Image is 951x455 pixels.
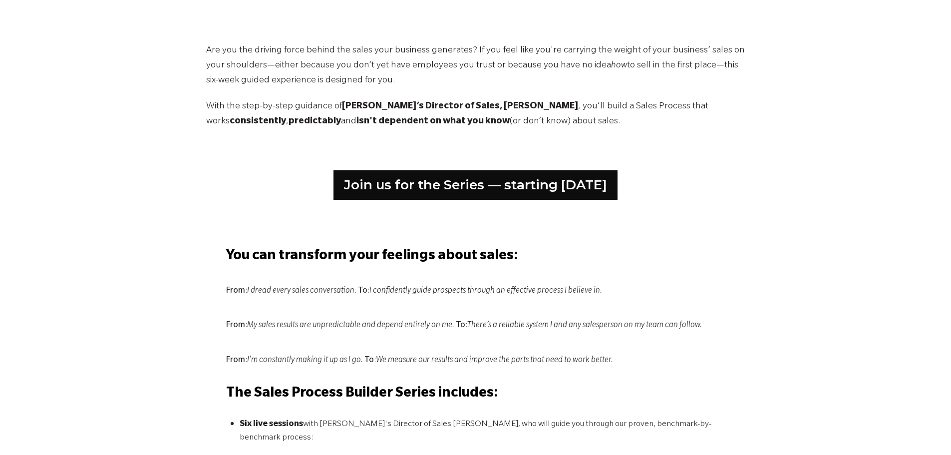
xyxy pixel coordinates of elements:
[356,117,510,127] span: isn't dependent on what you know
[206,99,745,129] p: With the step-by-step guidance of , you‘ll build a Sales Process that works , and (or don’t know)...
[230,117,286,127] span: consistently
[226,387,498,402] span: The Sales Process Builder Series includes:
[364,356,374,365] span: To
[226,321,702,330] span: : :
[376,356,613,365] em: We measure our results and improve the parts that need to work better.
[240,418,720,445] p: with [PERSON_NAME]'s Director of Sales [PERSON_NAME], who will guide you through our proven, benc...
[226,287,245,296] span: From
[901,407,951,455] iframe: Chat Widget
[247,321,454,330] em: My sales results are unpredictable and depend entirely on me.
[456,321,465,330] span: To
[611,61,627,71] em: how
[247,356,363,365] em: I'm constantly making it up as I go.
[467,321,702,330] em: There’s a reliable system I and any salesperson on my team can follow.
[240,420,303,429] strong: Six live sessions
[226,356,613,365] span: : :
[289,117,341,127] span: predictably
[358,287,602,296] span: :
[247,287,356,296] em: I dread every sales conversation.
[226,249,518,264] span: You can transform your feelings about sales:
[206,43,745,88] p: Are you the driving force behind the sales your business generates? If you feel like you're carry...
[358,287,367,296] span: To
[342,102,578,112] span: [PERSON_NAME]’s Director of Sales, [PERSON_NAME]
[226,287,358,296] span: :
[226,321,245,330] span: From
[369,287,602,296] em: I confidently guide prospects through an effective process I believe in.
[226,356,245,365] span: From
[333,170,618,199] a: Join us for the Series — starting [DATE]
